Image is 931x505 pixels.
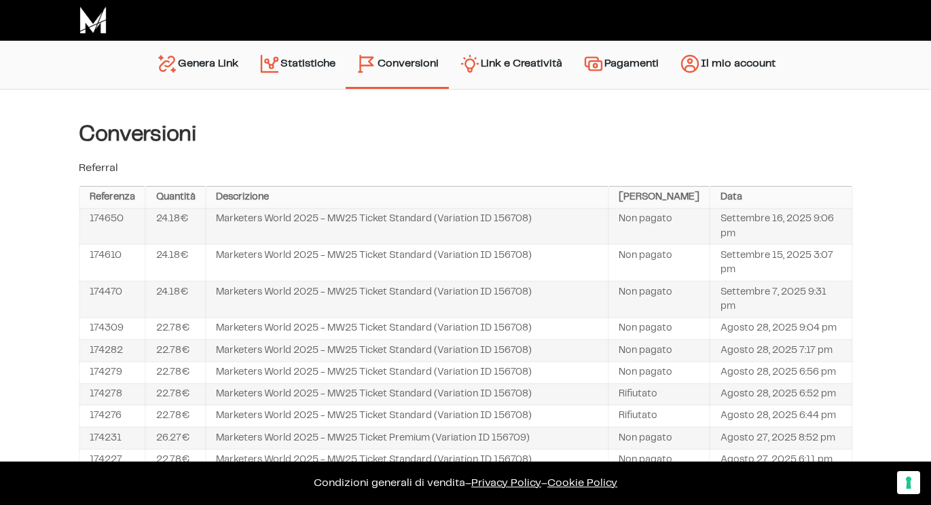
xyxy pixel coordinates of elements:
[710,208,852,245] td: Settembre 16, 2025 9:06 pm
[710,362,852,384] td: Agosto 28, 2025 6:56 pm
[710,405,852,427] td: Agosto 28, 2025 6:44 pm
[608,362,710,384] td: Non pagato
[11,452,52,493] iframe: Customerly Messenger Launcher
[679,53,701,75] img: account.svg
[79,244,146,281] td: 174610
[608,384,710,405] td: Rifiutato
[449,48,572,82] a: Link e Creatività
[710,339,852,361] td: Agosto 28, 2025 7:17 pm
[145,362,206,384] td: 22.78€
[608,449,710,471] td: Non pagato
[206,244,608,281] td: Marketers World 2025 - MW25 Ticket Standard (Variation ID 156708)
[206,281,608,318] td: Marketers World 2025 - MW25 Ticket Standard (Variation ID 156708)
[79,187,146,208] th: Referenza
[206,449,608,471] td: Marketers World 2025 - MW25 Ticket Standard (Variation ID 156708)
[79,339,146,361] td: 174282
[669,48,786,82] a: Il mio account
[145,405,206,427] td: 22.78€
[608,405,710,427] td: Rifiutato
[79,384,146,405] td: 174278
[145,281,206,318] td: 24.18€
[145,384,206,405] td: 22.78€
[145,427,206,449] td: 26.27€
[79,122,853,147] h4: Conversioni
[608,208,710,245] td: Non pagato
[14,475,917,491] p: – –
[145,318,206,339] td: 22.78€
[608,427,710,449] td: Non pagato
[471,478,541,488] a: Privacy Policy
[710,244,852,281] td: Settembre 15, 2025 3:07 pm
[314,478,465,488] a: Condizioni generali di vendita
[79,362,146,384] td: 174279
[146,41,786,89] nav: Menu principale
[79,208,146,245] td: 174650
[206,208,608,245] td: Marketers World 2025 - MW25 Ticket Standard (Variation ID 156708)
[145,449,206,471] td: 22.78€
[79,160,853,176] p: Referral
[206,339,608,361] td: Marketers World 2025 - MW25 Ticket Standard (Variation ID 156708)
[156,53,178,75] img: generate-link.svg
[79,281,146,318] td: 174470
[583,53,604,75] img: payments.svg
[206,187,608,208] th: Descrizione
[259,53,280,75] img: stats.svg
[145,187,206,208] th: Quantità
[608,281,710,318] td: Non pagato
[547,478,617,488] span: Cookie Policy
[206,405,608,427] td: Marketers World 2025 - MW25 Ticket Standard (Variation ID 156708)
[145,339,206,361] td: 22.78€
[608,339,710,361] td: Non pagato
[897,471,920,494] button: Le tue preferenze relative al consenso per le tecnologie di tracciamento
[146,48,249,82] a: Genera Link
[710,318,852,339] td: Agosto 28, 2025 9:04 pm
[206,427,608,449] td: Marketers World 2025 - MW25 Ticket Premium (Variation ID 156709)
[710,187,852,208] th: Data
[710,427,852,449] td: Agosto 27, 2025 8:52 pm
[710,281,852,318] td: Settembre 7, 2025 9:31 pm
[459,53,481,75] img: creativity.svg
[249,48,346,82] a: Statistiche
[608,244,710,281] td: Non pagato
[572,48,669,82] a: Pagamenti
[710,449,852,471] td: Agosto 27, 2025 6:11 pm
[608,318,710,339] td: Non pagato
[79,427,146,449] td: 174231
[206,362,608,384] td: Marketers World 2025 - MW25 Ticket Standard (Variation ID 156708)
[79,405,146,427] td: 174276
[79,449,146,471] td: 174227
[356,53,378,75] img: conversion-2.svg
[710,384,852,405] td: Agosto 28, 2025 6:52 pm
[206,384,608,405] td: Marketers World 2025 - MW25 Ticket Standard (Variation ID 156708)
[608,187,710,208] th: [PERSON_NAME]
[145,208,206,245] td: 24.18€
[206,318,608,339] td: Marketers World 2025 - MW25 Ticket Standard (Variation ID 156708)
[79,318,146,339] td: 174309
[346,48,449,80] a: Conversioni
[145,244,206,281] td: 24.18€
